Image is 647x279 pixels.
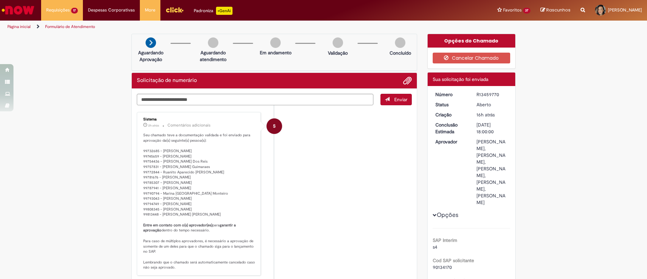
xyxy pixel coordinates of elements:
button: Adicionar anexos [403,76,412,85]
div: Padroniza [194,7,233,15]
button: Enviar [380,94,412,105]
ul: Trilhas de página [5,21,426,33]
img: img-circle-grey.png [395,37,405,48]
b: SAP Interim [433,237,457,243]
div: [DATE] 18:00:00 [476,121,508,135]
div: R13459770 [476,91,508,98]
p: Concluído [390,50,411,56]
div: System [267,118,282,134]
dt: Aprovador [430,138,472,145]
b: Entre em contato com o(s) aprovador(es) [143,223,212,228]
a: Formulário de Atendimento [45,24,95,29]
a: Página inicial [7,24,31,29]
div: Aberto [476,101,508,108]
span: Enviar [394,96,407,103]
p: Em andamento [260,49,291,56]
dt: Conclusão Estimada [430,121,472,135]
div: [PERSON_NAME], [PERSON_NAME], [PERSON_NAME], [PERSON_NAME], [PERSON_NAME] [476,138,508,206]
span: Favoritos [503,7,522,13]
span: 16h atrás [476,112,495,118]
img: click_logo_yellow_360x200.png [165,5,184,15]
img: img-circle-grey.png [270,37,281,48]
span: Rascunhos [546,7,571,13]
p: Seu chamado teve a documentação validada e foi enviado para aprovação da(s) seguinte(s) pessoa(s)... [143,133,255,270]
span: Despesas Corporativas [88,7,135,13]
button: Cancelar Chamado [433,53,511,63]
dt: Status [430,101,472,108]
a: Rascunhos [541,7,571,13]
span: Requisições [46,7,70,13]
div: 28/08/2025 18:06:30 [476,111,508,118]
img: ServiceNow [1,3,35,17]
small: Comentários adicionais [167,122,211,128]
img: img-circle-grey.png [208,37,218,48]
img: img-circle-grey.png [333,37,343,48]
span: 17 [71,8,78,13]
span: [PERSON_NAME] [608,7,642,13]
span: Sua solicitação foi enviada [433,76,488,82]
span: More [145,7,155,13]
textarea: Digite sua mensagem aqui... [137,94,373,105]
h2: Solicitação de numerário Histórico de tíquete [137,78,197,84]
time: 28/08/2025 18:06:30 [476,112,495,118]
span: 2h atrás [148,123,159,128]
p: Aguardando atendimento [197,49,229,63]
time: 29/08/2025 08:18:17 [148,123,159,128]
span: s4 [433,244,437,250]
p: +GenAi [216,7,233,15]
span: 37 [523,8,530,13]
p: Aguardando Aprovação [134,49,167,63]
div: Opções do Chamado [428,34,516,48]
b: garantir a aprovação [143,223,237,233]
div: Sistema [143,117,255,121]
dt: Criação [430,111,472,118]
p: Validação [328,50,348,56]
img: arrow-next.png [146,37,156,48]
span: 90134170 [433,264,452,270]
b: Cod SAP solicitante [433,257,474,263]
span: S [273,118,276,134]
dt: Número [430,91,472,98]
